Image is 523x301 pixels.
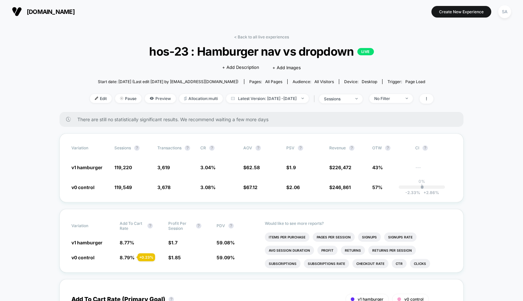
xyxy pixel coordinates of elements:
[302,98,304,99] img: end
[357,48,374,55] p: LIVE
[249,79,282,84] div: Pages:
[358,232,381,242] li: Signups
[209,145,215,151] button: ?
[431,6,491,18] button: Create New Experience
[157,184,171,190] span: 3,678
[107,44,416,58] span: hos-23 : Hamburger nav vs dropdown
[217,240,235,245] span: 59.08 %
[286,184,300,190] span: $
[265,79,282,84] span: all pages
[392,259,407,268] li: Ctr
[243,184,258,190] span: $
[423,190,426,195] span: +
[234,34,289,39] a: < Back to all live experiences
[196,223,201,228] button: ?
[372,184,382,190] span: 57%
[246,165,260,170] span: 62.58
[293,79,334,84] div: Audience:
[265,221,452,226] p: Would like to see more reports?
[304,259,349,268] li: Subscriptions Rate
[71,184,95,190] span: v0 control
[120,255,135,260] span: 8.79 %
[265,246,314,255] li: Avg Session Duration
[200,165,216,170] span: 3.04 %
[286,145,295,150] span: PSV
[243,165,260,170] span: $
[77,117,450,122] span: There are still no statistically significant results. We recommend waiting a few more days
[384,232,417,242] li: Signups Rate
[355,98,358,99] img: end
[145,94,176,103] span: Preview
[10,6,77,17] button: [DOMAIN_NAME]
[114,145,131,150] span: Sessions
[421,184,422,189] p: |
[134,145,140,151] button: ?
[265,259,301,268] li: Subscriptions
[95,97,98,100] img: edit
[332,184,351,190] span: 246,861
[157,165,170,170] span: 3,619
[372,165,383,170] span: 43%
[313,232,355,242] li: Pages Per Session
[71,255,95,260] span: v0 control
[171,255,181,260] span: 1.85
[339,79,382,84] span: Device:
[138,253,155,261] div: + 0.23 %
[372,145,409,151] span: OTW
[71,145,108,151] span: Variation
[332,165,351,170] span: 226,472
[329,145,346,150] span: Revenue
[352,259,388,268] li: Checkout Rate
[147,223,153,228] button: ?
[157,145,181,150] span: Transactions
[179,94,223,103] span: Allocation: multi
[168,240,178,245] span: $
[385,145,390,151] button: ?
[419,179,425,184] p: 0%
[217,223,225,228] span: PDV
[98,79,238,84] span: Start date: [DATE] (Last edit [DATE] by [EMAIL_ADDRESS][DOMAIN_NAME])
[368,246,416,255] li: Returns Per Session
[349,145,354,151] button: ?
[243,145,252,150] span: AOV
[114,165,132,170] span: 119,220
[120,221,144,231] span: Add To Cart Rate
[317,246,338,255] li: Profit
[498,5,511,18] div: SA
[27,8,75,15] span: [DOMAIN_NAME]
[405,79,425,84] span: Page Load
[71,240,102,245] span: v1 hamburger
[226,94,309,103] span: Latest Version: [DATE] - [DATE]
[246,184,258,190] span: 67.12
[422,145,428,151] button: ?
[71,221,108,231] span: Variation
[405,190,420,195] span: -2.33 %
[341,246,365,255] li: Returns
[228,223,234,228] button: ?
[324,96,350,101] div: sessions
[185,145,190,151] button: ?
[312,94,319,104] span: |
[168,255,181,260] span: $
[168,221,193,231] span: Profit Per Session
[222,64,259,71] span: + Add Description
[115,94,141,103] span: Pause
[329,165,351,170] span: $
[114,184,132,190] span: 119,549
[200,145,206,150] span: CR
[406,98,408,99] img: end
[171,240,178,245] span: 1.7
[265,232,309,242] li: Items Per Purchase
[289,165,296,170] span: 1.9
[286,165,296,170] span: $
[415,145,452,151] span: CI
[362,79,377,84] span: desktop
[289,184,300,190] span: 2.06
[329,184,351,190] span: $
[420,190,439,195] span: 2.86 %
[71,165,102,170] span: v1 hamburger
[410,259,430,268] li: Clicks
[120,240,134,245] span: 8.77 %
[90,94,112,103] span: Edit
[256,145,261,151] button: ?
